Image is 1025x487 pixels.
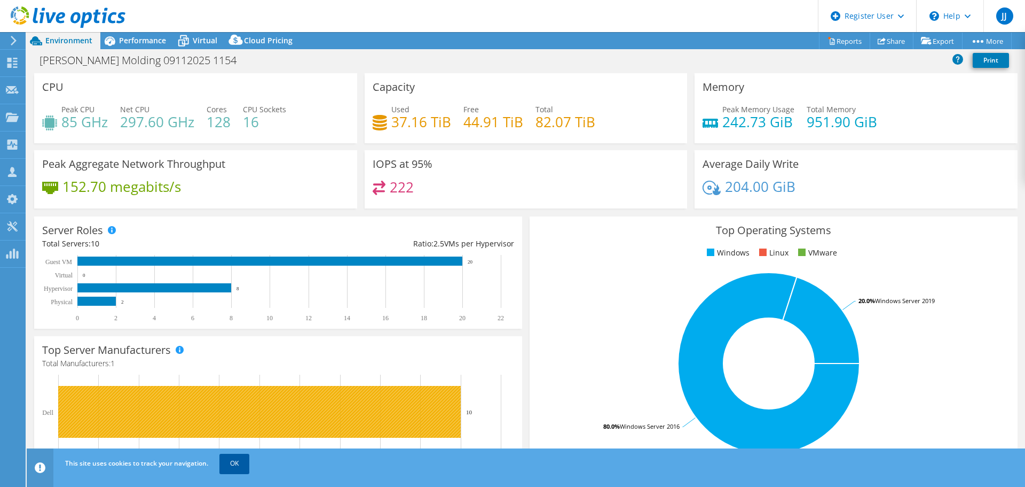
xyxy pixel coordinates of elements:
text: 16 [382,314,389,322]
h1: [PERSON_NAME] Molding 09112025 1154 [35,55,253,66]
h4: 222 [390,181,414,193]
h4: 85 GHz [61,116,108,128]
h4: 82.07 TiB [535,116,595,128]
h4: 951.90 GiB [807,116,877,128]
tspan: Windows Server 2016 [620,422,680,430]
h4: 242.73 GiB [722,116,794,128]
a: Print [973,53,1009,68]
text: Virtual [55,272,73,279]
text: 18 [421,314,427,322]
text: 6 [191,314,194,322]
span: JJ [996,7,1013,25]
tspan: Windows Server 2019 [875,297,935,305]
h4: 152.70 megabits/s [62,181,181,192]
h3: Peak Aggregate Network Throughput [42,158,225,170]
h3: Top Operating Systems [538,225,1010,236]
text: 12 [305,314,312,322]
h3: Capacity [373,81,415,93]
span: 1 [111,358,115,368]
h3: Server Roles [42,225,103,236]
span: Environment [45,35,92,45]
a: Export [913,33,963,49]
text: 8 [230,314,233,322]
div: Total Servers: [42,238,278,250]
span: Cores [207,104,227,114]
span: Total [535,104,553,114]
h3: Top Server Manufacturers [42,344,171,356]
svg: \n [929,11,939,21]
text: 2 [121,299,124,305]
text: Physical [51,298,73,306]
h4: 128 [207,116,231,128]
h3: Memory [703,81,744,93]
text: 0 [83,273,85,278]
text: 20 [459,314,466,322]
h4: 16 [243,116,286,128]
text: Guest VM [45,258,72,266]
li: Linux [756,247,789,259]
text: 20 [468,259,473,265]
text: 0 [76,314,79,322]
text: Dell [42,409,53,416]
a: OK [219,454,249,473]
span: Cloud Pricing [244,35,293,45]
span: Performance [119,35,166,45]
h3: CPU [42,81,64,93]
span: Peak CPU [61,104,94,114]
text: 8 [236,286,239,291]
a: Share [870,33,913,49]
span: 2.5 [433,238,444,249]
span: Net CPU [120,104,149,114]
text: Hypervisor [44,285,73,292]
text: 22 [498,314,504,322]
a: Reports [819,33,870,49]
h4: 204.00 GiB [725,181,795,192]
span: Virtual [193,35,217,45]
text: 10 [466,409,472,415]
text: 10 [266,314,273,322]
span: This site uses cookies to track your navigation. [65,459,208,468]
text: 4 [153,314,156,322]
span: Used [391,104,409,114]
h4: 37.16 TiB [391,116,451,128]
span: Peak Memory Usage [722,104,794,114]
h4: 297.60 GHz [120,116,194,128]
span: CPU Sockets [243,104,286,114]
tspan: 80.0% [603,422,620,430]
tspan: 20.0% [858,297,875,305]
h4: Total Manufacturers: [42,358,514,369]
span: 10 [91,238,99,249]
h3: IOPS at 95% [373,158,432,170]
text: 2 [114,314,117,322]
li: Windows [704,247,750,259]
li: VMware [795,247,837,259]
div: Ratio: VMs per Hypervisor [278,238,514,250]
span: Total Memory [807,104,856,114]
h3: Average Daily Write [703,158,799,170]
a: More [962,33,1012,49]
span: Free [463,104,479,114]
text: 14 [344,314,350,322]
h4: 44.91 TiB [463,116,523,128]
